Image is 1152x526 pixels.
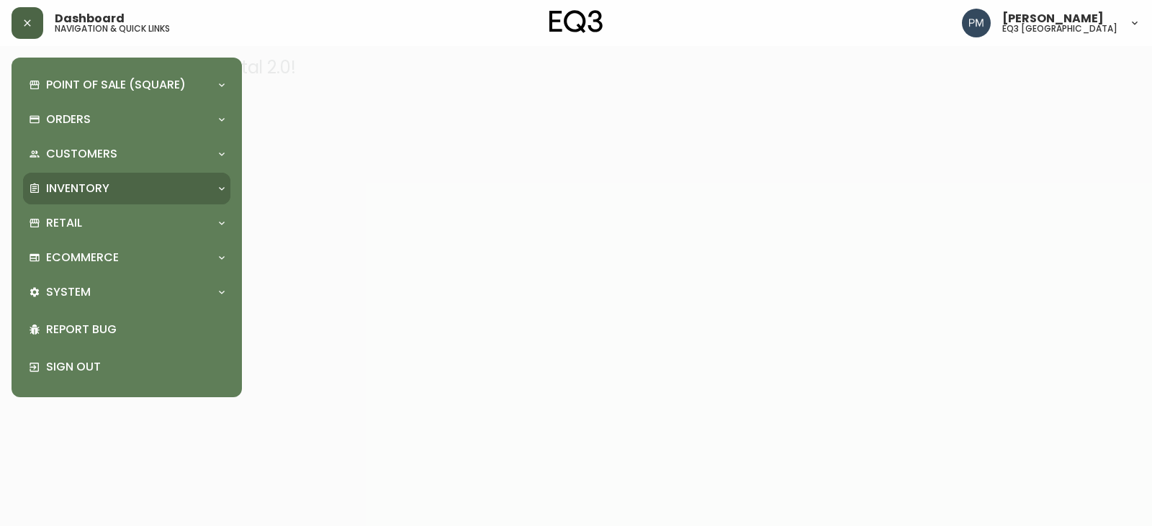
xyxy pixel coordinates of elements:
div: Orders [23,104,230,135]
p: Ecommerce [46,250,119,266]
span: Dashboard [55,13,125,24]
div: Inventory [23,173,230,204]
p: Sign Out [46,359,225,375]
p: Point of Sale (Square) [46,77,186,93]
div: System [23,276,230,308]
div: Customers [23,138,230,170]
div: Point of Sale (Square) [23,69,230,101]
p: Customers [46,146,117,162]
div: Ecommerce [23,242,230,273]
div: Sign Out [23,348,230,386]
div: Report Bug [23,311,230,348]
p: Report Bug [46,322,225,337]
p: Inventory [46,181,109,196]
div: Retail [23,207,230,239]
img: logo [549,10,603,33]
h5: navigation & quick links [55,24,170,33]
p: System [46,284,91,300]
p: Orders [46,112,91,127]
p: Retail [46,215,82,231]
img: 0a7c5790205149dfd4c0ba0a3a48f705 [962,9,991,37]
h5: eq3 [GEOGRAPHIC_DATA] [1002,24,1117,33]
span: [PERSON_NAME] [1002,13,1104,24]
